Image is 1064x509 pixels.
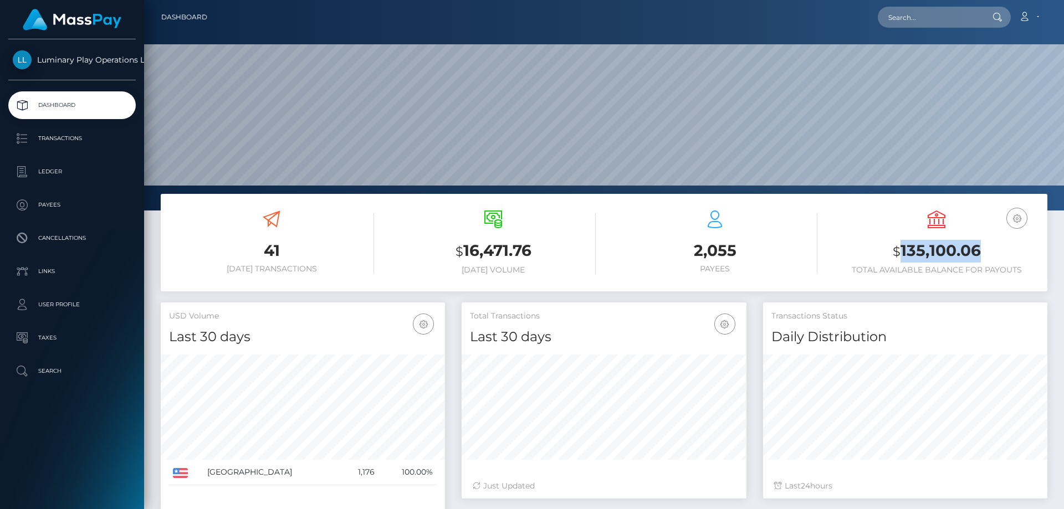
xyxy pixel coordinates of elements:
[456,244,463,259] small: $
[13,130,131,147] p: Transactions
[13,330,131,346] p: Taxes
[8,291,136,318] a: User Profile
[13,197,131,213] p: Payees
[893,244,901,259] small: $
[801,481,810,491] span: 24
[378,460,437,485] td: 100.00%
[834,265,1039,275] h6: Total Available Balance for Payouts
[470,327,738,347] h4: Last 30 days
[13,296,131,313] p: User Profile
[8,191,136,219] a: Payees
[771,311,1039,322] h5: Transactions Status
[8,357,136,385] a: Search
[8,91,136,119] a: Dashboard
[342,460,378,485] td: 1,176
[612,264,817,274] h6: Payees
[612,240,817,261] h3: 2,055
[13,230,131,246] p: Cancellations
[834,240,1039,263] h3: 135,100.06
[13,163,131,180] p: Ledger
[8,324,136,352] a: Taxes
[161,6,207,29] a: Dashboard
[8,125,136,152] a: Transactions
[8,224,136,252] a: Cancellations
[391,265,596,275] h6: [DATE] Volume
[169,264,374,274] h6: [DATE] Transactions
[774,480,1036,492] div: Last hours
[878,7,982,28] input: Search...
[470,311,738,322] h5: Total Transactions
[8,258,136,285] a: Links
[23,9,121,30] img: MassPay Logo
[203,460,342,485] td: [GEOGRAPHIC_DATA]
[169,240,374,261] h3: 41
[173,468,188,478] img: US.png
[169,311,437,322] h5: USD Volume
[771,327,1039,347] h4: Daily Distribution
[391,240,596,263] h3: 16,471.76
[13,97,131,114] p: Dashboard
[13,363,131,379] p: Search
[473,480,735,492] div: Just Updated
[13,50,32,69] img: Luminary Play Operations Limited
[8,55,136,65] span: Luminary Play Operations Limited
[8,158,136,186] a: Ledger
[13,263,131,280] p: Links
[169,327,437,347] h4: Last 30 days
